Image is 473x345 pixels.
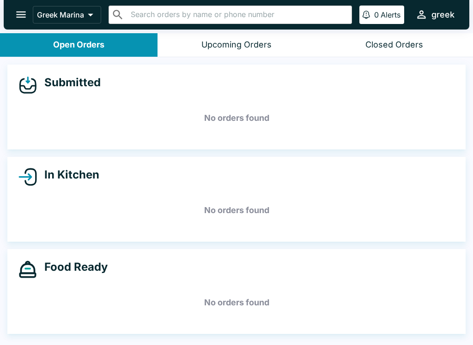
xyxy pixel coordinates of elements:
h4: Submitted [37,76,101,89]
button: greek [412,5,458,24]
p: Greek Marina [37,10,84,19]
h4: In Kitchen [37,168,99,182]
input: Search orders by name or phone number [128,8,348,21]
button: Greek Marina [33,6,101,24]
h5: No orders found [18,101,455,135]
h4: Food Ready [37,260,108,274]
p: 0 [374,10,379,19]
h5: No orders found [18,286,455,319]
div: Upcoming Orders [201,40,272,50]
div: greek [431,9,455,20]
div: Open Orders [53,40,104,50]
p: Alerts [381,10,400,19]
div: Closed Orders [365,40,423,50]
h5: No orders found [18,194,455,227]
button: open drawer [9,3,33,26]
